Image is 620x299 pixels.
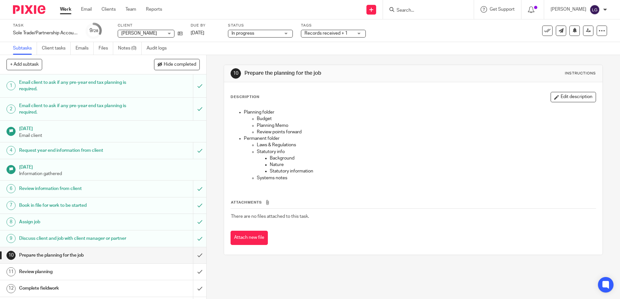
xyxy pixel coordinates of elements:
[13,23,78,28] label: Task
[121,31,157,36] span: [PERSON_NAME]
[19,101,131,117] h1: Email client to ask if any pre-year end tax planning is required.
[81,6,92,13] a: Email
[118,42,142,55] a: Notes (0)
[6,59,42,70] button: + Add subtask
[6,234,16,243] div: 9
[76,42,94,55] a: Emails
[13,42,37,55] a: Subtasks
[6,201,16,210] div: 7
[19,250,131,260] h1: Prepare the planning for the job
[191,23,220,28] label: Due by
[164,62,196,67] span: Hide completed
[6,267,16,276] div: 11
[19,171,200,177] p: Information gathered
[257,149,595,155] p: Statutory info
[146,6,162,13] a: Reports
[565,71,596,76] div: Instructions
[228,23,293,28] label: Status
[244,70,427,77] h1: Prepare the planning for the job
[6,217,16,227] div: 8
[270,155,595,161] p: Background
[257,129,595,135] p: Review points forward
[99,42,113,55] a: Files
[92,29,98,33] small: /28
[232,31,254,36] span: In progress
[125,6,136,13] a: Team
[19,132,200,139] p: Email client
[6,284,16,293] div: 12
[191,31,204,35] span: [DATE]
[19,267,131,277] h1: Review planning
[231,68,241,79] div: 10
[257,122,595,129] p: Planning Memo
[19,217,131,227] h1: Assign job
[118,23,183,28] label: Client
[551,92,596,102] button: Edit description
[6,251,16,260] div: 10
[304,31,348,36] span: Records received + 1
[147,42,172,55] a: Audit logs
[6,105,16,114] div: 2
[551,6,586,13] p: [PERSON_NAME]
[19,184,131,194] h1: Review information from client
[19,162,200,171] h1: [DATE]
[301,23,366,28] label: Tags
[270,168,595,174] p: Statutory information
[13,30,78,36] div: Sole Trade/Partnership Accounts
[6,81,16,90] div: 1
[19,124,200,132] h1: [DATE]
[396,8,454,14] input: Search
[257,175,595,181] p: Systems notes
[19,146,131,155] h1: Request year end information from client
[19,234,131,243] h1: Discuss client and job with client manager or partner
[244,135,595,142] p: Permanent folder
[101,6,116,13] a: Clients
[270,161,595,168] p: Nature
[231,214,309,219] span: There are no files attached to this task.
[42,42,71,55] a: Client tasks
[257,142,595,148] p: Laws & Regulations
[19,78,131,94] h1: Email client to ask if any pre-year end tax planning is required.
[231,231,268,245] button: Attach new file
[19,283,131,293] h1: Complete fieldwork
[154,59,200,70] button: Hide completed
[19,201,131,210] h1: Book in file for work to be started
[590,5,600,15] img: svg%3E
[244,109,595,116] p: Planning folder
[231,94,259,100] p: Description
[6,184,16,193] div: 6
[13,5,45,14] img: Pixie
[257,116,595,122] p: Budget
[89,27,98,34] div: 9
[60,6,71,13] a: Work
[6,146,16,155] div: 4
[231,201,262,204] span: Attachments
[490,7,515,12] span: Get Support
